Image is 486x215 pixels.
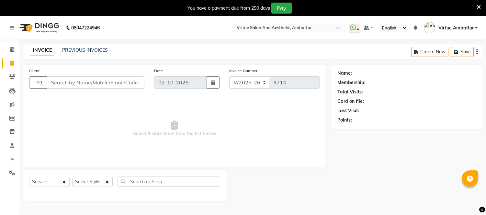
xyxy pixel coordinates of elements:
button: Save [451,47,474,57]
input: Search or Scan [118,177,220,187]
div: You have a payment due from 290 days [187,5,270,12]
label: Invoice Number [229,68,257,74]
div: Points: [337,117,352,124]
img: logo [17,19,61,37]
input: Search by Name/Mobile/Email/Code [47,76,144,89]
iframe: chat widget [459,189,480,209]
button: +91 [29,76,47,89]
div: Total Visits: [337,89,363,95]
span: Virtue Ambattur [438,25,474,31]
button: Pay [271,3,292,14]
button: Create New [411,47,448,57]
a: PREVIOUS INVOICES [62,47,108,53]
div: Last Visit: [337,107,359,114]
div: Membership: [337,79,366,86]
label: Client [29,68,40,74]
div: Name: [337,70,352,77]
img: Virtue Ambattur [424,22,435,33]
label: Date [154,68,163,74]
a: INVOICE [30,45,54,56]
span: Select & add items from the list below [29,96,320,161]
div: Card on file: [337,98,364,105]
b: 08047224946 [71,19,100,37]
